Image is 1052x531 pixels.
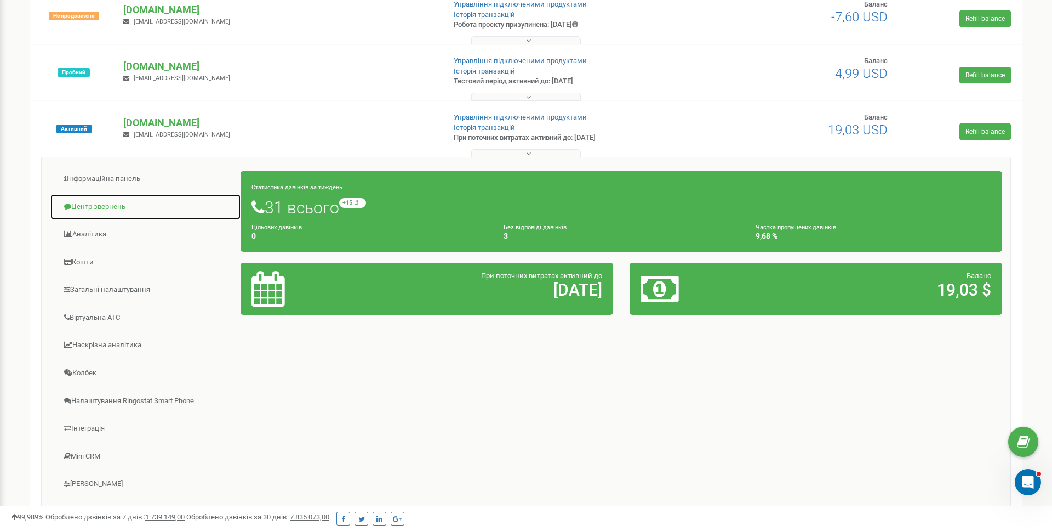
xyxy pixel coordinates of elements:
[864,57,888,65] span: Баланс
[763,281,991,299] h2: 19,03 $
[828,122,888,138] span: 19,03 USD
[454,67,515,75] a: Історія транзакцій
[50,221,241,248] a: Аналiтика
[290,513,329,521] u: 7 835 073,00
[50,388,241,415] a: Налаштування Ringostat Smart Phone
[454,76,684,87] p: Тестовий період активний до: [DATE]
[49,12,99,20] span: Не продовжено
[959,10,1011,27] a: Refill balance
[45,513,185,521] span: Оброблено дзвінків за 7 днів :
[959,123,1011,140] a: Refill balance
[454,57,587,65] a: Управління підключеними продуктами
[251,232,487,240] h4: 0
[50,332,241,359] a: Наскрізна аналітика
[50,443,241,470] a: Mini CRM
[251,198,991,217] h1: 31 всього
[134,131,230,138] span: [EMAIL_ADDRESS][DOMAIN_NAME]
[134,18,230,25] span: [EMAIL_ADDRESS][DOMAIN_NAME]
[145,513,185,521] u: 1 739 149,00
[123,3,436,17] p: [DOMAIN_NAME]
[481,272,602,280] span: При поточних витратах активний до
[864,113,888,121] span: Баланс
[50,415,241,442] a: Інтеграція
[831,9,888,25] span: -7,60 USD
[50,249,241,276] a: Кошти
[50,360,241,387] a: Колбек
[959,67,1011,83] a: Refill balance
[1015,469,1041,495] iframe: Intercom live chat
[454,133,684,143] p: При поточних витратах активний до: [DATE]
[50,276,241,303] a: Загальні налаштування
[50,194,241,221] a: Центр звернень
[756,232,991,240] h4: 9,68 %
[186,513,329,521] span: Оброблено дзвінків за 30 днів :
[504,232,739,240] h4: 3
[56,125,92,133] span: Активний
[11,513,44,521] span: 99,989%
[504,224,567,231] small: Без відповіді дзвінків
[967,272,991,280] span: Баланс
[134,75,230,82] span: [EMAIL_ADDRESS][DOMAIN_NAME]
[339,198,366,208] small: +15
[251,184,342,191] small: Статистика дзвінків за тиждень
[123,59,436,74] p: [DOMAIN_NAME]
[835,66,888,81] span: 4,99 USD
[454,20,684,30] p: Робота проєкту призупинена: [DATE]
[756,224,836,231] small: Частка пропущених дзвінків
[50,471,241,498] a: [PERSON_NAME]
[454,10,515,19] a: Історія транзакцій
[123,116,436,130] p: [DOMAIN_NAME]
[50,304,241,331] a: Віртуальна АТС
[58,68,90,77] span: Пробний
[374,281,602,299] h2: [DATE]
[454,123,515,132] a: Історія транзакцій
[454,113,587,121] a: Управління підключеними продуктами
[50,166,241,193] a: Інформаційна панель
[251,224,302,231] small: Цільових дзвінків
